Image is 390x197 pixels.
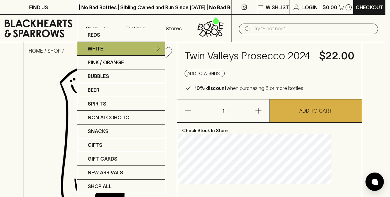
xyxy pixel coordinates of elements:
a: SHOP ALL [77,180,165,193]
p: Bubbles [88,72,109,80]
img: bubble-icon [372,179,378,185]
a: New Arrivals [77,166,165,180]
p: Gifts [88,141,102,149]
a: Snacks [77,125,165,138]
a: Gifts [77,138,165,152]
p: Non Alcoholic [88,114,129,121]
a: Pink / Orange [77,56,165,69]
p: Pink / Orange [88,59,124,66]
p: Spirits [88,100,106,107]
p: SHOP ALL [88,183,112,190]
a: Bubbles [77,69,165,83]
a: Spirits [77,97,165,111]
a: Non Alcoholic [77,111,165,125]
p: Reds [88,31,100,39]
p: New Arrivals [88,169,123,176]
p: White [88,45,103,52]
p: Snacks [88,128,109,135]
a: Beer [77,83,165,97]
p: Gift Cards [88,155,117,162]
a: Gift Cards [77,152,165,166]
a: White [77,42,165,56]
a: Reds [77,28,165,42]
p: Beer [88,86,99,94]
